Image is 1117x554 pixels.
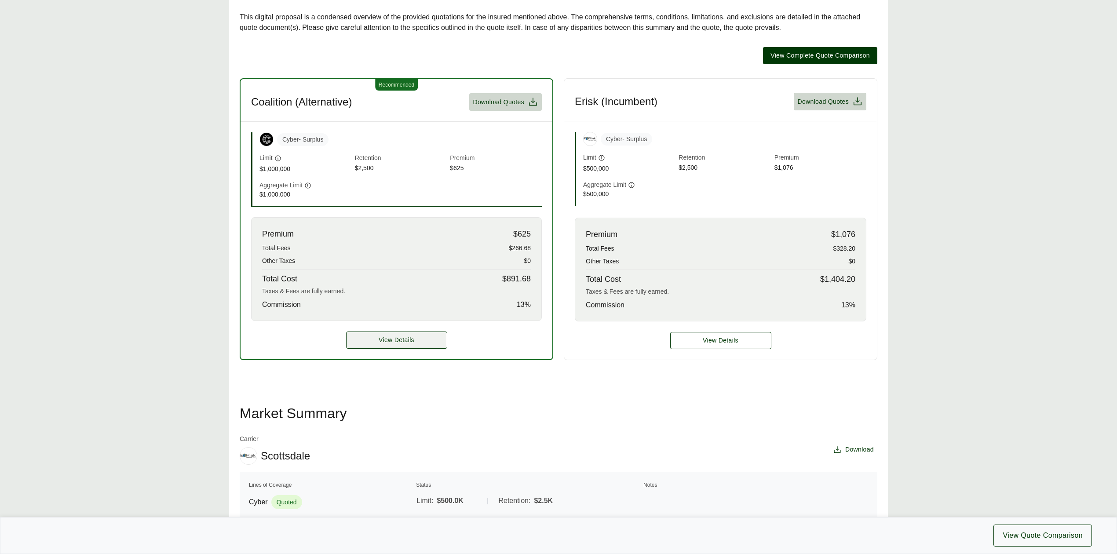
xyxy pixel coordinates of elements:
span: Carrier [240,434,310,444]
div: Taxes & Fees are fully earned. [586,287,855,296]
span: Premium [774,153,866,163]
span: Limit [259,153,273,163]
span: Total Fees [262,244,291,253]
button: Download Quotes [469,93,542,111]
span: Limit: [416,496,433,506]
span: Aggregate Limit [583,180,626,190]
span: $328.20 [833,244,855,253]
span: $500.0K [437,496,464,506]
span: Commission [586,300,624,310]
button: View Quote Comparison [993,525,1092,547]
h3: Erisk (Incumbent) [575,95,657,108]
span: Premium [586,229,617,241]
span: $500,000 [583,190,675,199]
span: 13 % [841,300,855,310]
h3: Coalition (Alternative) [251,95,352,109]
span: 13 % [517,299,531,310]
span: Premium [450,153,542,164]
span: $2,500 [679,163,770,173]
div: Taxes & Fees are fully earned. [262,287,531,296]
span: View Quote Comparison [1003,530,1083,541]
span: Total Fees [586,244,614,253]
button: View Complete Quote Comparison [763,47,877,64]
span: $625 [513,228,531,240]
span: $1.1K [416,517,435,524]
span: $1,404.20 [820,273,855,285]
img: Scottsdale [584,132,597,146]
span: Premium [262,228,294,240]
span: Retention: [498,496,530,506]
span: $2.5K [534,496,553,506]
span: Other Taxes [586,257,619,266]
span: Limit [583,153,596,162]
span: Commission [262,299,301,310]
span: | [487,497,489,504]
span: $0 [524,256,531,266]
span: $625 [450,164,542,174]
span: Other Taxes [262,256,295,266]
span: Download [845,445,874,454]
span: Retention [679,153,770,163]
span: Download Quotes [797,97,849,106]
span: Cyber - Surplus [277,133,329,146]
th: Notes [643,481,869,489]
span: Total Cost [262,273,297,285]
a: Coalition (Alternative) details [346,332,447,349]
h2: Market Summary [240,406,877,420]
th: Status [416,481,641,489]
span: View Details [379,335,414,345]
span: Cyber - Surplus [601,133,652,146]
span: $1,076 [831,229,855,241]
span: Aggregate Limit [259,181,303,190]
span: $2,500 [355,164,447,174]
img: Scottsdale [240,448,257,464]
span: Quoted [271,495,302,509]
span: $0 [848,257,855,266]
span: Cyber [249,497,268,507]
span: View Complete Quote Comparison [770,51,870,60]
img: Coalition [260,133,273,146]
span: Download Quotes [473,98,524,107]
a: Erisk (Incumbent) details [670,332,771,349]
th: Lines of Coverage [248,481,414,489]
span: Scottsdale [261,449,310,463]
span: View Details [703,336,738,345]
span: Retention [355,153,447,164]
button: Download Quotes [794,93,866,110]
span: $500,000 [583,164,675,173]
span: $1,000,000 [259,164,351,174]
span: $891.68 [502,273,531,285]
span: $1,076 [774,163,866,173]
span: $1,000,000 [259,190,351,199]
span: Total Cost [586,273,621,285]
button: Download [829,441,877,458]
span: $266.68 [508,244,531,253]
button: View Details [346,332,447,349]
span: Total Premium [249,517,297,524]
button: View Details [670,332,771,349]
